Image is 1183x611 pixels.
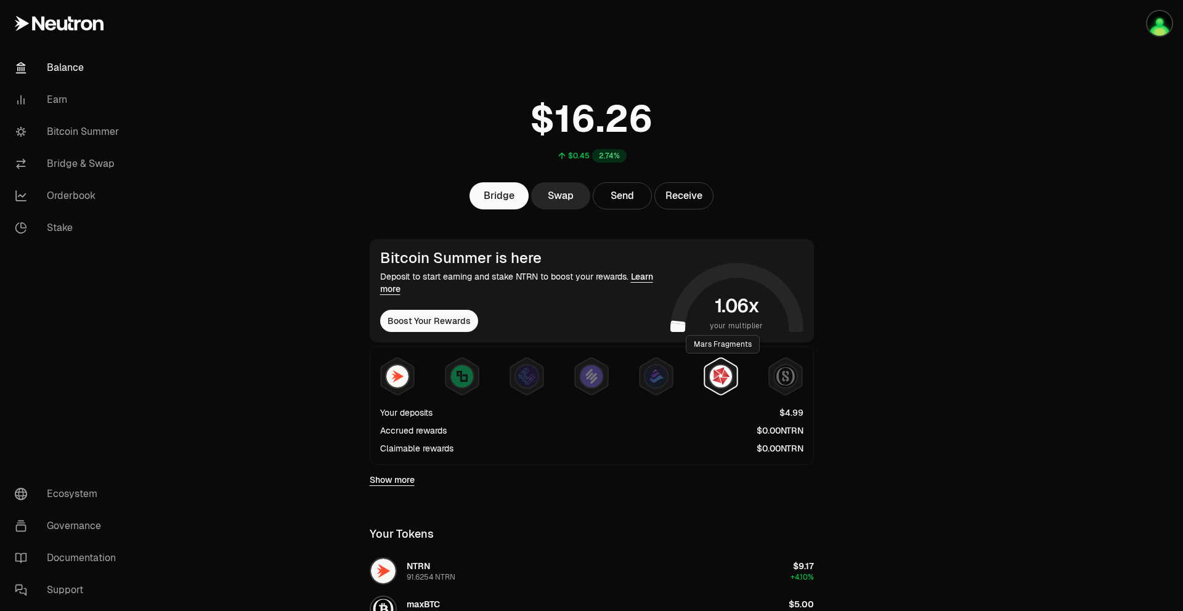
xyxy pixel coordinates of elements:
[370,525,434,543] div: Your Tokens
[380,310,478,332] button: Boost Your Rewards
[470,182,529,209] a: Bridge
[516,365,538,387] img: EtherFi Points
[793,560,814,572] span: $9.17
[407,560,430,572] span: NTRN
[568,151,590,161] div: $0.45
[371,559,396,583] img: NTRN Logo
[1147,11,1172,36] img: NFT
[5,478,133,510] a: Ecosystem
[380,249,665,267] div: Bitcoin Summer is here
[386,365,409,387] img: NTRN
[710,365,732,387] img: Mars Fragments
[592,149,627,163] div: 2.74%
[5,510,133,542] a: Governance
[593,182,652,209] button: Send
[407,572,455,582] div: 91.6254 NTRN
[407,599,440,610] span: maxBTC
[5,212,133,244] a: Stake
[362,552,821,589] button: NTRN LogoNTRN91.6254 NTRN$9.17+4.10%
[380,424,447,437] div: Accrued rewards
[654,182,713,209] button: Receive
[5,148,133,180] a: Bridge & Swap
[531,182,590,209] a: Swap
[5,116,133,148] a: Bitcoin Summer
[645,365,667,387] img: Bedrock Diamonds
[710,320,763,332] span: your multiplier
[789,599,814,610] span: $5.00
[5,52,133,84] a: Balance
[380,407,433,419] div: Your deposits
[5,84,133,116] a: Earn
[370,474,415,486] a: Show more
[451,365,473,387] img: Lombard Lux
[380,442,453,455] div: Claimable rewards
[5,180,133,212] a: Orderbook
[5,542,133,574] a: Documentation
[791,572,814,582] span: +4.10%
[380,270,665,295] div: Deposit to start earning and stake NTRN to boost your rewards.
[580,365,603,387] img: Solv Points
[5,574,133,606] a: Support
[686,335,760,354] div: Mars Fragments
[774,365,797,387] img: Structured Points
